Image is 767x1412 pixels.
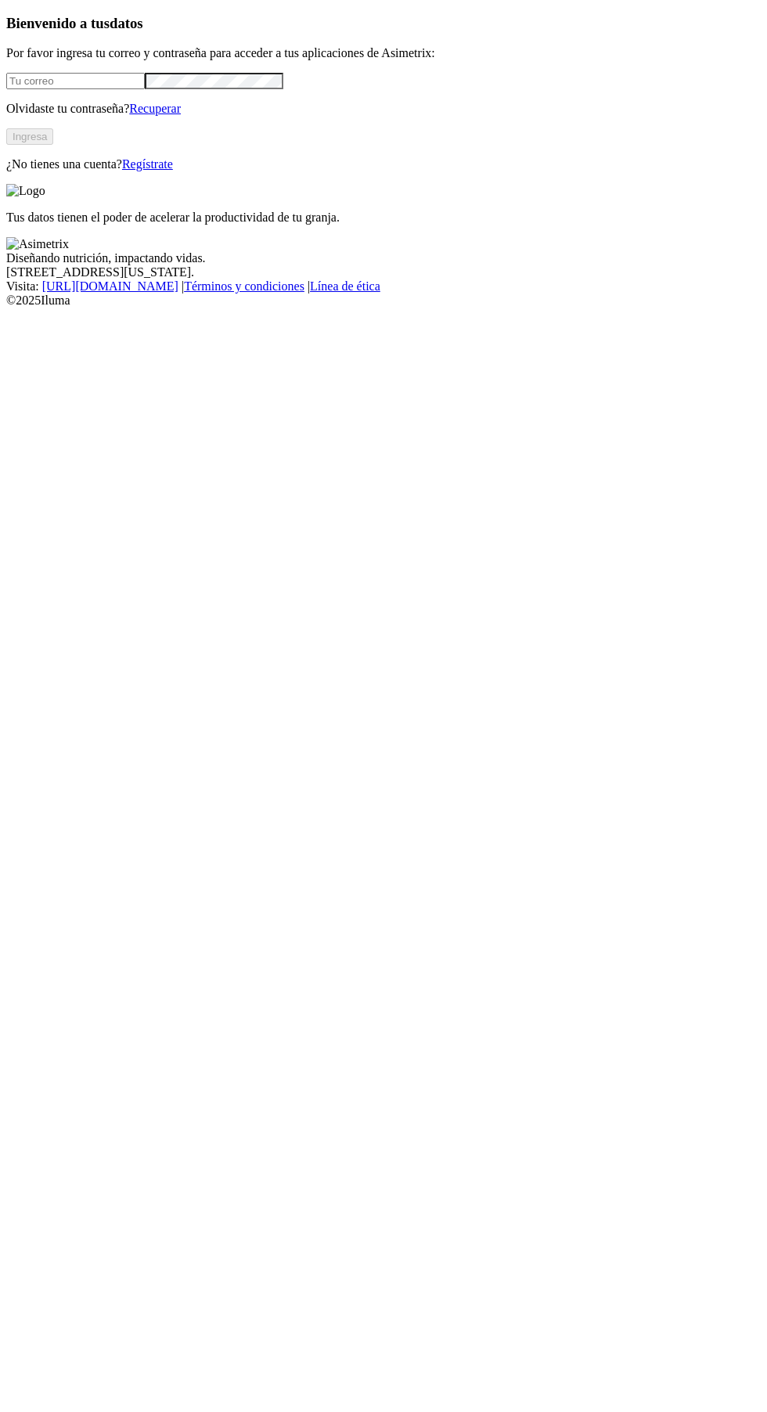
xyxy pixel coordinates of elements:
[6,237,69,251] img: Asimetrix
[129,102,181,115] a: Recuperar
[6,102,761,116] p: Olvidaste tu contraseña?
[6,46,761,60] p: Por favor ingresa tu correo y contraseña para acceder a tus aplicaciones de Asimetrix:
[6,15,761,32] h3: Bienvenido a tus
[6,251,761,265] div: Diseñando nutrición, impactando vidas.
[310,279,380,293] a: Línea de ética
[6,184,45,198] img: Logo
[6,279,761,294] div: Visita : | |
[122,157,173,171] a: Regístrate
[6,294,761,308] div: © 2025 Iluma
[6,265,761,279] div: [STREET_ADDRESS][US_STATE].
[6,128,53,145] button: Ingresa
[6,73,145,89] input: Tu correo
[42,279,178,293] a: [URL][DOMAIN_NAME]
[6,211,761,225] p: Tus datos tienen el poder de acelerar la productividad de tu granja.
[184,279,304,293] a: Términos y condiciones
[6,157,761,171] p: ¿No tienes una cuenta?
[110,15,143,31] span: datos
